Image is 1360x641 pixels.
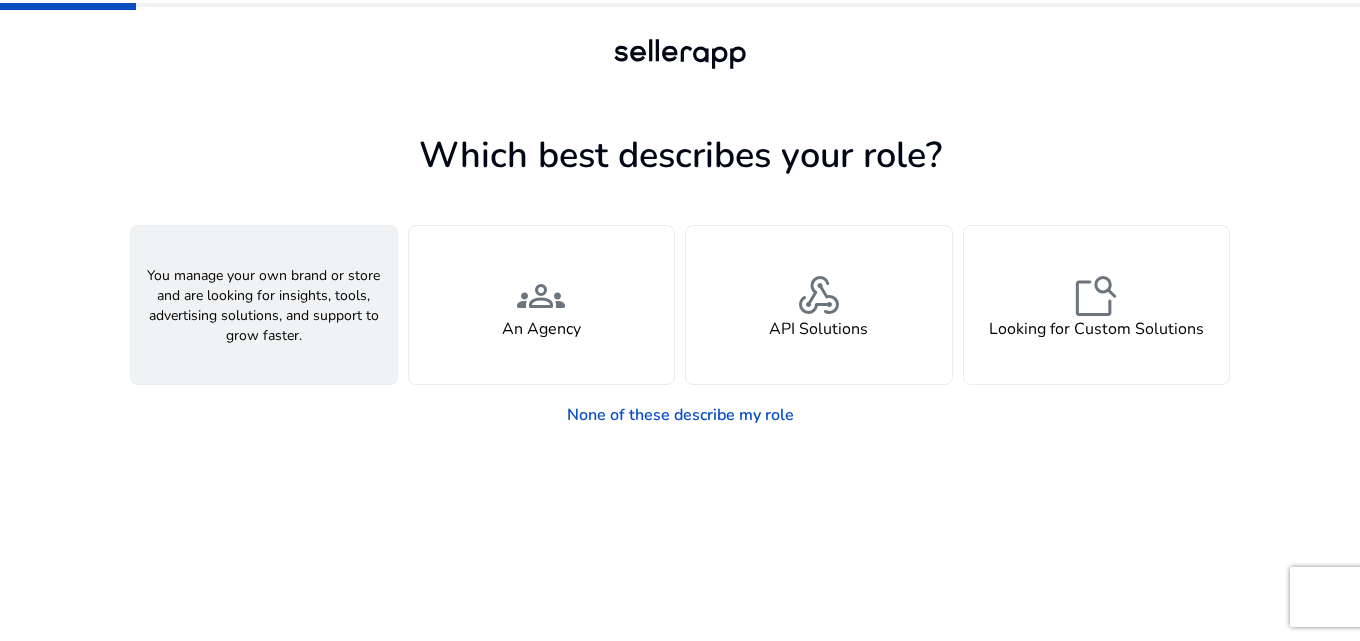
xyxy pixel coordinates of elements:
[685,225,953,385] button: webhookAPI Solutions
[769,320,868,339] h4: API Solutions
[795,272,843,320] span: webhook
[130,225,398,385] button: You manage your own brand or store and are looking for insights, tools, advertising solutions, an...
[989,320,1204,339] h4: Looking for Custom Solutions
[130,134,1230,177] h1: Which best describes your role?
[517,272,565,320] span: groups
[408,225,676,385] button: groupsAn Agency
[502,320,581,339] h4: An Agency
[1072,272,1120,320] span: feature_search
[963,225,1231,385] button: feature_searchLooking for Custom Solutions
[551,395,810,435] a: None of these describe my role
